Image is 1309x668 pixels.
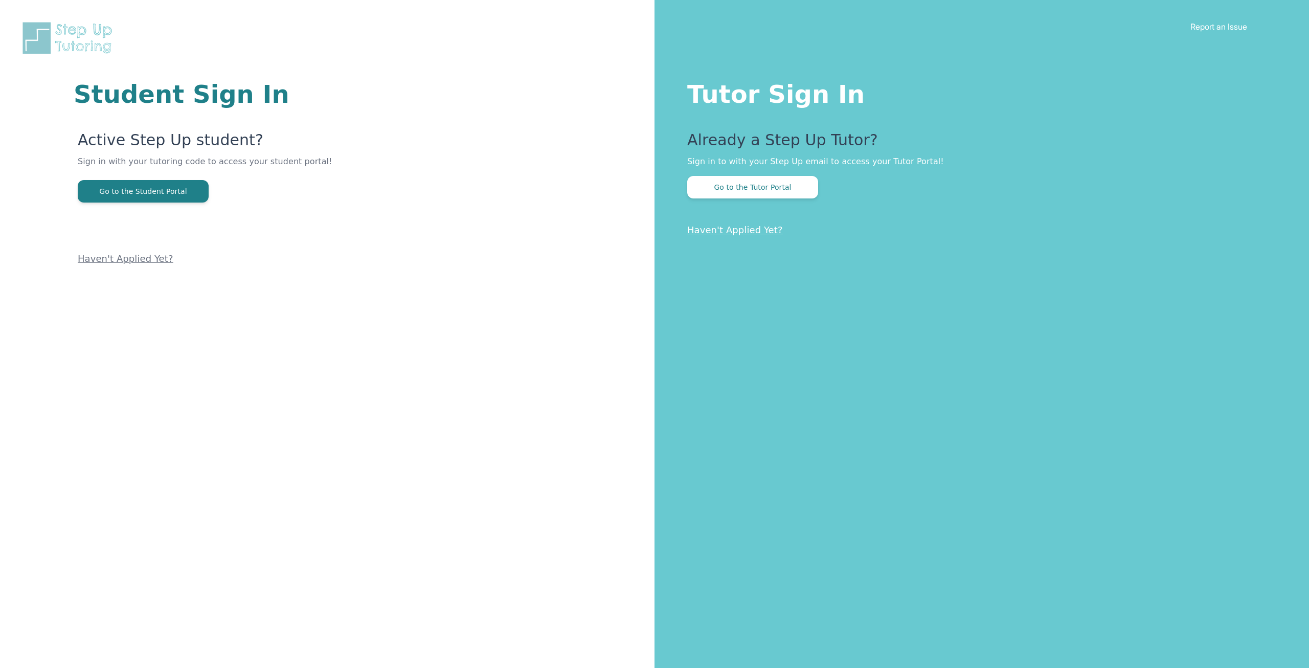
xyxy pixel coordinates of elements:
p: Sign in to with your Step Up email to access your Tutor Portal! [687,155,1268,168]
a: Go to the Student Portal [78,186,209,196]
p: Active Step Up student? [78,131,532,155]
a: Haven't Applied Yet? [687,225,783,235]
h1: Tutor Sign In [687,78,1268,106]
button: Go to the Student Portal [78,180,209,203]
p: Already a Step Up Tutor? [687,131,1268,155]
a: Go to the Tutor Portal [687,182,818,192]
a: Haven't Applied Yet? [78,253,173,264]
button: Go to the Tutor Portal [687,176,818,198]
img: Step Up Tutoring horizontal logo [20,20,119,56]
p: Sign in with your tutoring code to access your student portal! [78,155,532,180]
h1: Student Sign In [74,82,532,106]
a: Report an Issue [1190,21,1247,32]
